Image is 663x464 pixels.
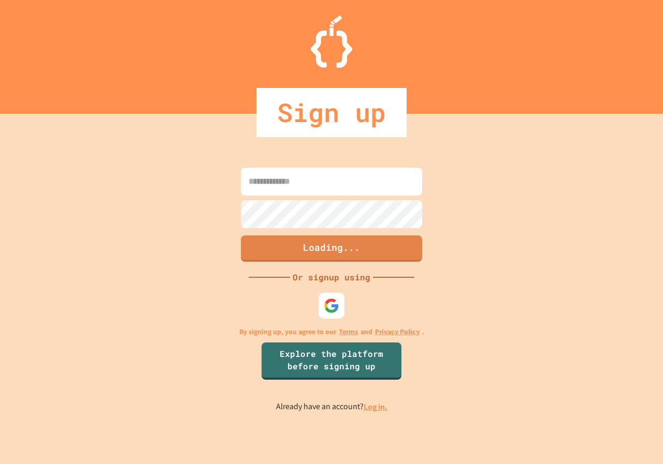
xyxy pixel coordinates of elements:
a: Log in. [364,401,387,412]
p: By signing up, you agree to our and . [239,326,424,337]
img: google-icon.svg [324,298,339,313]
button: Loading... [241,235,422,262]
a: Privacy Policy [375,326,420,337]
div: Or signup using [290,271,373,283]
a: Explore the platform before signing up [262,342,401,380]
a: Terms [339,326,358,337]
p: Already have an account? [276,400,387,413]
div: Sign up [256,88,407,137]
img: Logo.svg [311,16,352,68]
